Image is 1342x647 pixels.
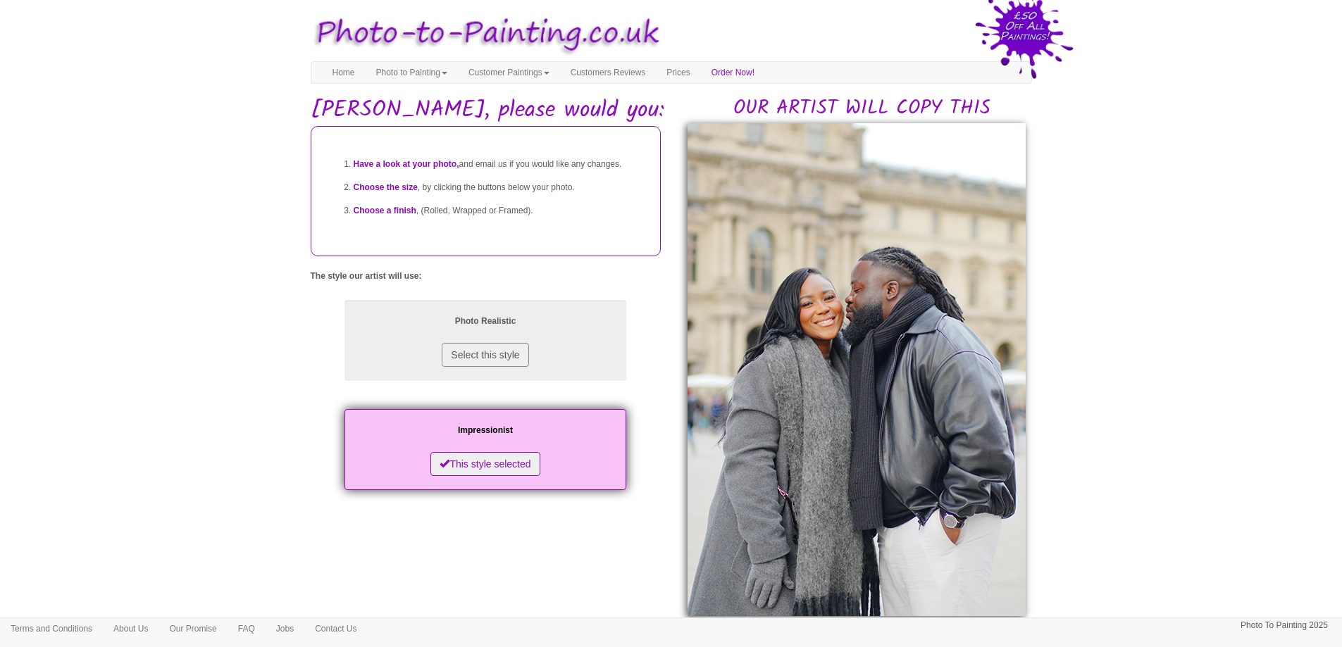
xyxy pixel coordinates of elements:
a: Prices [656,62,700,83]
a: Customers Reviews [560,62,657,83]
p: Photo To Painting 2025 [1241,618,1328,633]
img: Sarah, please would you: [688,123,1026,616]
span: Choose a finish [354,206,416,215]
li: , by clicking the buttons below your photo. [354,176,646,199]
a: Contact Us [304,618,367,639]
li: , (Rolled, Wrapped or Framed). [354,199,646,222]
p: Photo Realistic [359,314,612,329]
span: Have a look at your photo, [354,159,459,169]
a: Customer Paintings [458,62,560,83]
label: The style our artist will use: [311,270,422,282]
a: Jobs [266,618,304,639]
button: Select this style [442,343,528,367]
a: Our Promise [159,618,227,639]
a: Order Now! [701,62,765,83]
a: Photo to Painting [366,62,458,83]
p: Impressionist [359,423,612,438]
img: Photo to Painting [304,7,664,61]
a: About Us [103,618,159,639]
h1: [PERSON_NAME], please would you: [311,98,1032,123]
a: FAQ [228,618,266,639]
li: and email us if you would like any changes. [354,153,646,176]
h2: OUR ARTIST WILL COPY THIS [692,98,1032,120]
a: Home [322,62,366,83]
button: This style selected [430,452,540,476]
span: Choose the size [354,182,418,192]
